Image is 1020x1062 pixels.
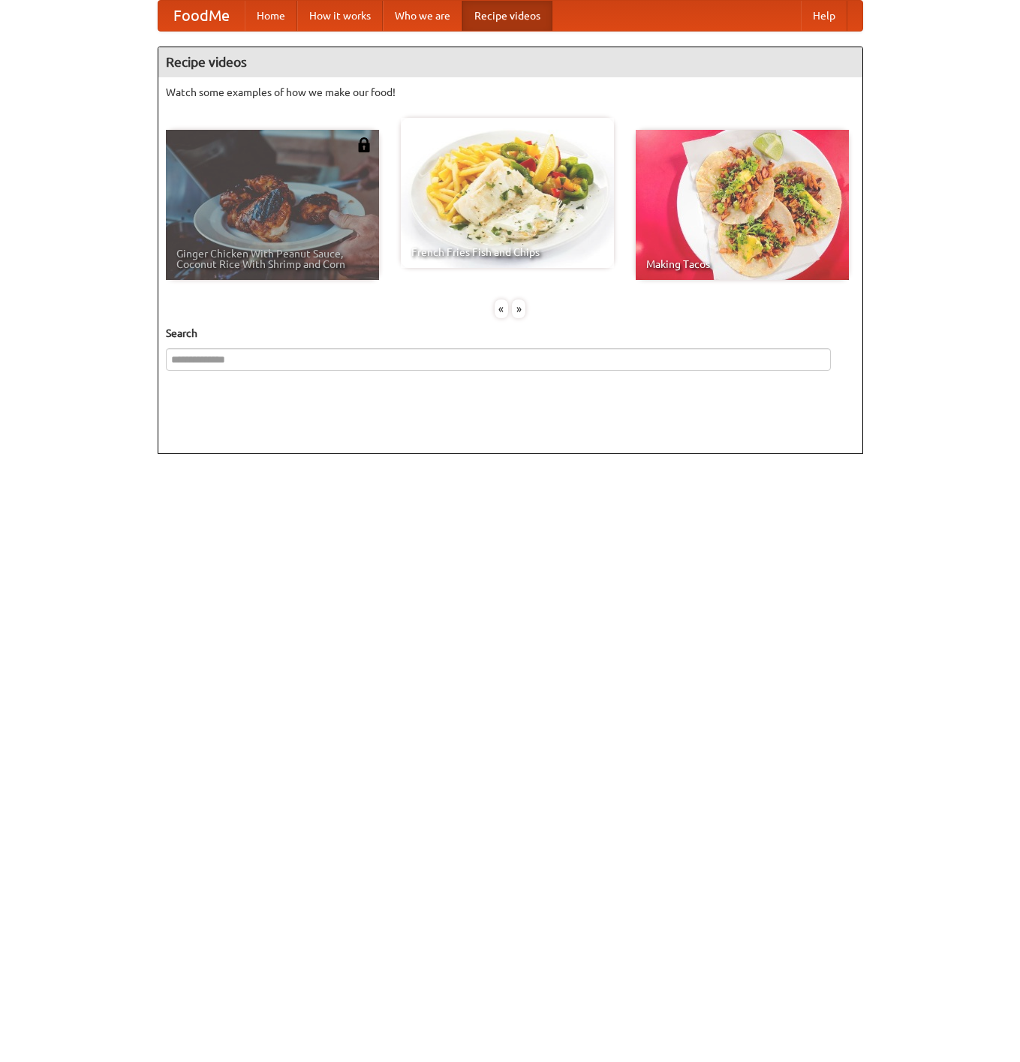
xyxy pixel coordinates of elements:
[383,1,462,31] a: Who we are
[512,299,525,318] div: »
[411,247,603,257] span: French Fries Fish and Chips
[297,1,383,31] a: How it works
[158,1,245,31] a: FoodMe
[636,130,849,280] a: Making Tacos
[462,1,552,31] a: Recipe videos
[495,299,508,318] div: «
[357,137,372,152] img: 483408.png
[158,47,862,77] h4: Recipe videos
[646,259,838,269] span: Making Tacos
[166,85,855,100] p: Watch some examples of how we make our food!
[801,1,847,31] a: Help
[401,118,614,268] a: French Fries Fish and Chips
[245,1,297,31] a: Home
[166,326,855,341] h5: Search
